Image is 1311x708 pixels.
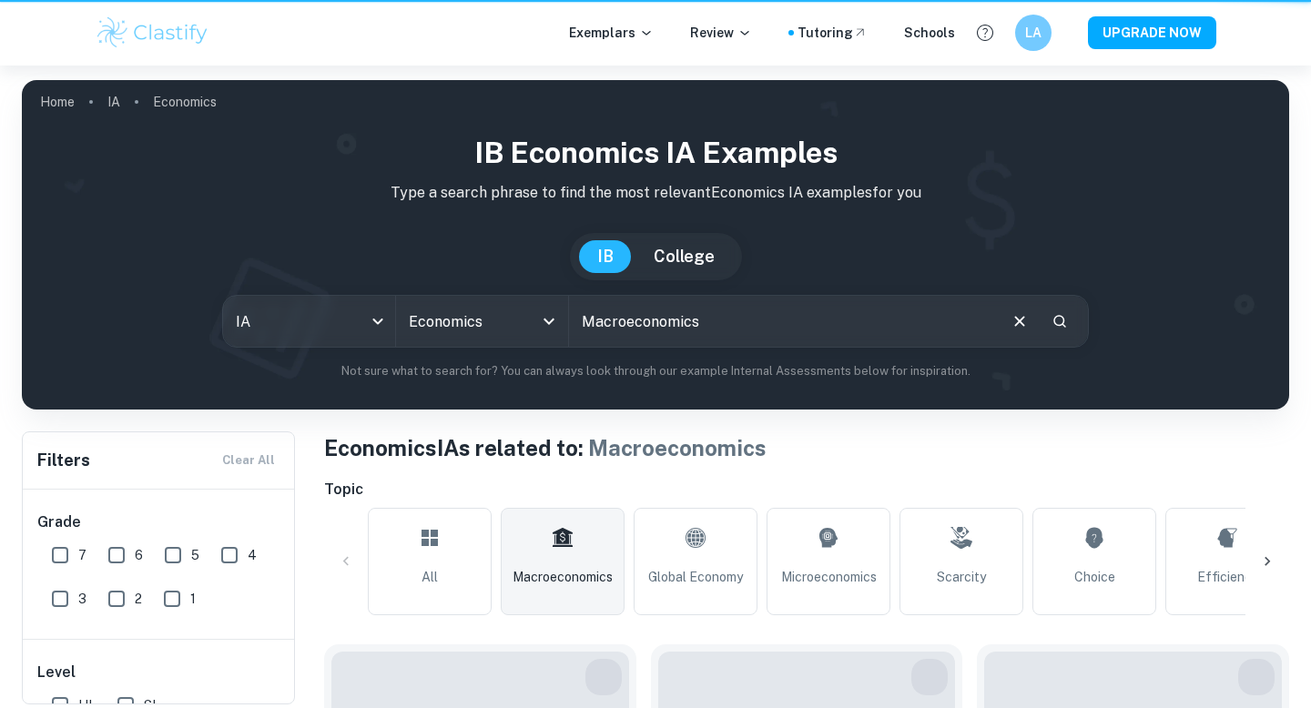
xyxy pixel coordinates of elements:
h6: Grade [37,511,281,533]
span: 5 [191,545,199,565]
button: UPGRADE NOW [1088,16,1216,49]
a: IA [107,89,120,115]
a: Schools [904,23,955,43]
button: IB [579,240,632,273]
span: Efficiency [1197,567,1258,587]
span: Global Economy [648,567,743,587]
div: IA [223,296,395,347]
p: Not sure what to search for? You can always look through our example Internal Assessments below f... [36,362,1275,380]
p: Review [690,23,752,43]
span: 7 [78,545,86,565]
span: All [422,567,438,587]
h6: Filters [37,448,90,473]
span: 2 [135,589,142,609]
img: profile cover [22,80,1289,410]
a: Tutoring [798,23,868,43]
p: Type a search phrase to find the most relevant Economics IA examples for you [36,182,1275,204]
span: 1 [190,589,196,609]
button: Open [536,308,562,334]
span: 6 [135,545,143,565]
span: 4 [248,545,257,565]
button: Search [1044,306,1075,337]
button: Help and Feedback [970,17,1001,48]
span: Choice [1074,567,1115,587]
span: Microeconomics [781,567,877,587]
button: LA [1015,15,1052,51]
h6: LA [1023,23,1044,43]
p: Exemplars [569,23,654,43]
span: 3 [78,589,86,609]
button: College [635,240,733,273]
p: Economics [153,92,217,112]
button: Clear [1002,304,1037,339]
input: E.g. smoking and tax, tariffs, global economy... [569,296,995,347]
a: Home [40,89,75,115]
span: Scarcity [937,567,986,587]
h6: Topic [324,479,1289,501]
span: Macroeconomics [588,435,767,460]
span: Macroeconomics [513,567,613,587]
h1: IB Economics IA examples [36,131,1275,175]
img: Clastify logo [95,15,210,51]
h6: Level [37,662,281,683]
h1: Economics IAs related to: [324,431,1289,464]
